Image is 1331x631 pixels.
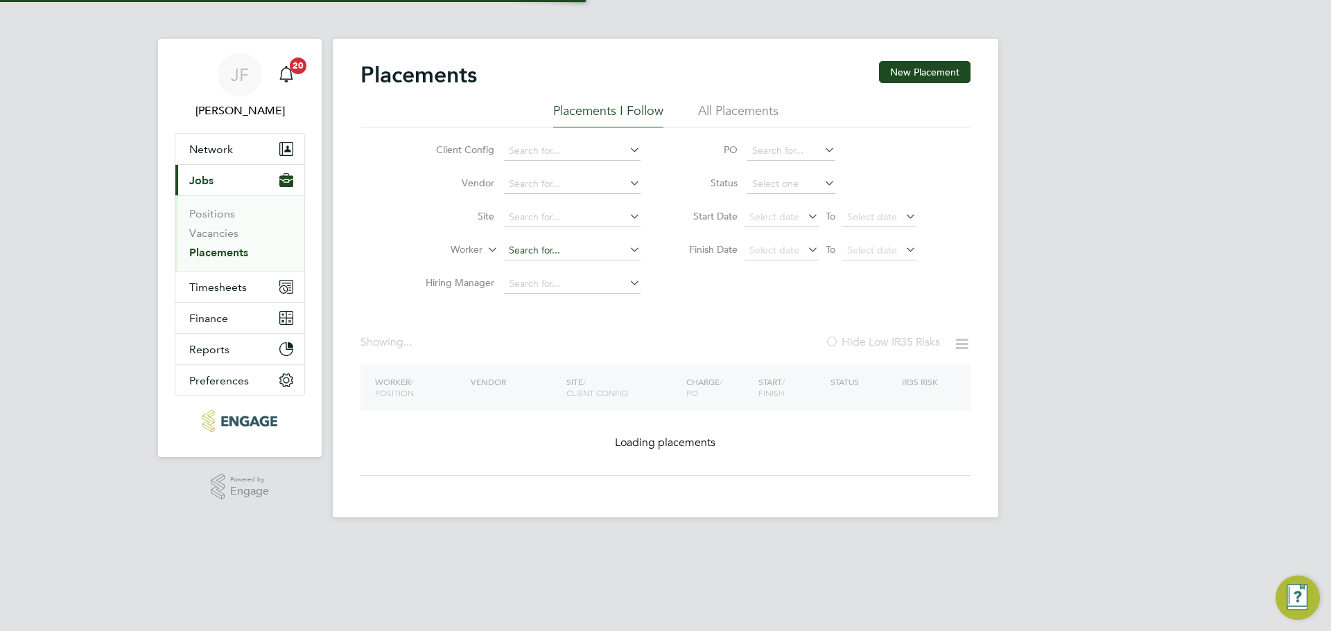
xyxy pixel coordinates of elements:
a: Powered byEngage [211,474,270,500]
span: JF [231,66,249,84]
div: Showing [360,335,415,350]
h2: Placements [360,61,477,89]
nav: Main navigation [158,39,322,457]
span: Engage [230,486,269,497]
li: All Placements [698,103,778,127]
span: To [821,240,840,258]
label: Start Date [675,210,738,222]
span: 20 [290,57,306,74]
span: Reports [189,343,229,356]
input: Search for... [504,208,641,227]
button: Reports [175,334,304,364]
span: Jobs [189,174,214,187]
img: huntereducation-logo-retina.png [202,410,277,432]
input: Search for... [504,141,641,161]
button: Preferences [175,365,304,396]
label: Status [675,177,738,189]
span: Select date [749,244,799,256]
span: James Farrington [175,103,305,119]
input: Search for... [504,175,641,194]
label: Finish Date [675,243,738,256]
label: Client Config [415,143,494,156]
input: Select one [747,175,835,194]
button: Jobs [175,165,304,195]
button: New Placement [879,61,971,83]
li: Placements I Follow [553,103,663,127]
span: ... [403,335,412,349]
span: Timesheets [189,281,247,294]
label: PO [675,143,738,156]
span: Powered by [230,474,269,486]
input: Search for... [504,274,641,294]
button: Engage Resource Center [1276,576,1320,620]
a: Positions [189,207,235,220]
span: Select date [847,211,897,223]
label: Site [415,210,494,222]
button: Network [175,134,304,164]
span: Finance [189,312,228,325]
span: Select date [749,211,799,223]
a: Placements [189,246,248,259]
a: JF[PERSON_NAME] [175,53,305,119]
a: Vacancies [189,226,238,240]
span: To [821,207,840,225]
a: Go to home page [175,410,305,432]
input: Search for... [504,241,641,260]
span: Preferences [189,374,249,387]
span: Select date [847,244,897,256]
input: Search for... [747,141,835,161]
label: Worker [403,243,482,257]
label: Hiring Manager [415,276,494,289]
button: Finance [175,303,304,333]
label: Vendor [415,177,494,189]
label: Hide Low IR35 Risks [825,335,940,349]
a: 20 [272,53,300,97]
div: Jobs [175,195,304,271]
span: Network [189,143,233,156]
button: Timesheets [175,272,304,302]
